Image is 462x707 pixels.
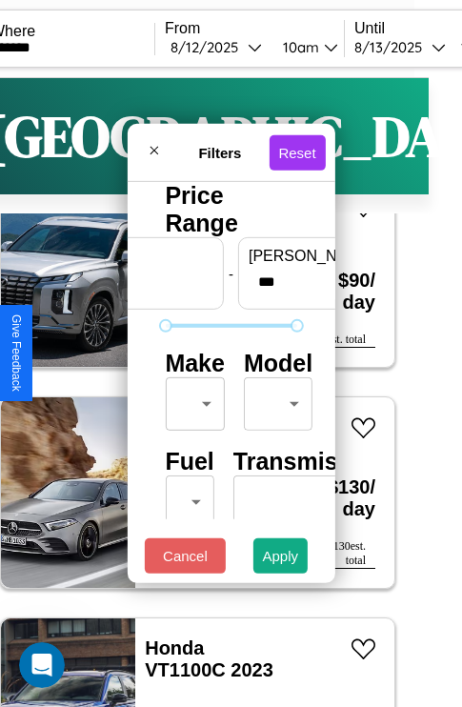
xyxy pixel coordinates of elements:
[354,38,432,56] div: 8 / 13 / 2025
[269,134,325,170] button: Reset
[308,457,375,539] h3: $ 130 / day
[229,260,233,286] p: -
[171,144,269,160] h4: Filters
[165,20,344,37] label: From
[308,539,375,569] div: $ 130 est. total
[165,350,225,377] h4: Make
[165,37,268,57] button: 8/12/2025
[10,314,23,392] div: Give Feedback
[249,248,411,265] label: [PERSON_NAME]
[165,182,296,237] h4: Price Range
[268,37,344,57] button: 10am
[233,448,387,475] h4: Transmission
[244,350,312,377] h4: Model
[165,448,213,475] h4: Fuel
[19,642,65,688] iframe: Intercom live chat
[308,333,375,348] div: $ 90 est. total
[253,538,309,574] button: Apply
[171,38,248,56] div: 8 / 12 / 2025
[308,251,375,333] h3: $ 90 / day
[273,38,324,56] div: 10am
[145,637,273,680] a: Honda VT1100C 2023
[51,248,213,265] label: min price
[145,538,226,574] button: Cancel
